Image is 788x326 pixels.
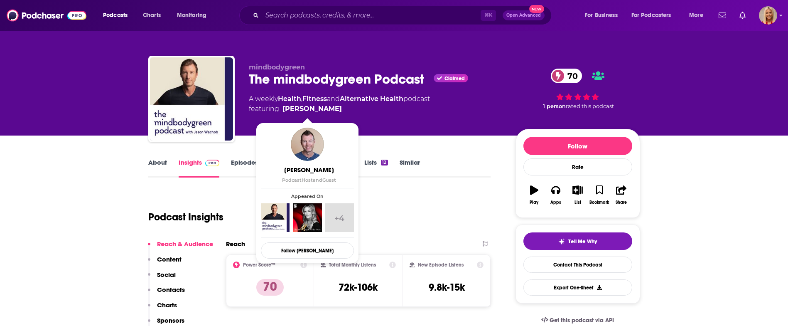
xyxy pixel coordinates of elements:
[585,10,618,21] span: For Business
[150,57,233,141] img: The mindbodygreen Podcast
[566,103,614,109] span: rated this podcast
[689,10,703,21] span: More
[177,10,206,21] span: Monitoring
[249,94,430,114] div: A weekly podcast
[523,137,632,155] button: Follow
[503,10,545,20] button: Open AdvancedNew
[263,166,356,183] a: [PERSON_NAME]PodcastHostandGuest
[364,158,388,178] a: Lists12
[247,6,560,25] div: Search podcasts, credits, & more...
[568,238,597,245] span: Tell Me Why
[157,286,185,294] p: Contacts
[148,158,167,178] a: About
[579,9,628,22] button: open menu
[143,10,161,21] span: Charts
[302,95,327,103] a: Fitness
[545,180,567,210] button: Apps
[301,95,302,103] span: ,
[262,9,481,22] input: Search podcasts, credits, & more...
[249,63,305,71] span: mindbodygreen
[282,104,342,114] a: Jason Wachob
[626,9,683,22] button: open menu
[261,193,354,199] span: Appeared On
[103,10,128,21] span: Podcasts
[291,128,324,161] img: Jason Wachob
[759,6,777,25] button: Show profile menu
[7,7,86,23] img: Podchaser - Follow, Share and Rate Podcasts
[157,301,177,309] p: Charts
[205,160,220,166] img: Podchaser Pro
[157,240,213,248] p: Reach & Audience
[148,286,185,301] button: Contacts
[157,255,182,263] p: Content
[550,317,614,324] span: Get this podcast via API
[261,242,354,259] button: Follow [PERSON_NAME]
[530,200,538,205] div: Play
[249,104,430,114] span: featuring
[429,281,465,294] h3: 9.8k-15k
[278,95,301,103] a: Health
[543,103,566,109] span: 1 person
[263,166,356,174] span: [PERSON_NAME]
[523,180,545,210] button: Play
[558,238,565,245] img: tell me why sparkle
[243,262,275,268] h2: Power Score™
[574,200,581,205] div: List
[715,8,729,22] a: Show notifications dropdown
[148,255,182,271] button: Content
[171,9,217,22] button: open menu
[616,200,627,205] div: Share
[97,9,138,22] button: open menu
[293,203,322,232] img: The Megyn Kelly Show
[313,177,322,183] span: and
[148,240,213,255] button: Reach & Audience
[551,69,582,83] a: 70
[589,180,610,210] button: Bookmark
[550,200,561,205] div: Apps
[256,279,284,296] p: 70
[340,95,403,103] a: Alternative Health
[683,9,714,22] button: open menu
[148,271,176,286] button: Social
[523,232,632,250] button: tell me why sparkleTell Me Why
[179,158,220,178] a: InsightsPodchaser Pro
[282,177,336,183] span: Podcast Host Guest
[631,10,671,21] span: For Podcasters
[444,77,465,81] span: Claimed
[148,301,177,316] button: Charts
[506,13,541,17] span: Open Advanced
[339,281,378,294] h3: 72k-106k
[523,257,632,273] a: Contact This Podcast
[759,6,777,25] img: User Profile
[231,158,272,178] a: Episodes626
[400,158,420,178] a: Similar
[523,279,632,296] button: Export One-Sheet
[226,240,245,248] h2: Reach
[589,200,609,205] div: Bookmark
[148,211,223,223] h1: Podcast Insights
[261,203,290,232] img: The mindbodygreen Podcast
[157,316,184,324] p: Sponsors
[325,203,353,232] a: +4
[137,9,166,22] a: Charts
[736,8,749,22] a: Show notifications dropdown
[418,262,464,268] h2: New Episode Listens
[516,63,640,115] div: 70 1 personrated this podcast
[529,5,544,13] span: New
[567,180,588,210] button: List
[481,10,496,21] span: ⌘ K
[381,160,388,165] div: 12
[523,158,632,175] div: Rate
[327,95,340,103] span: and
[610,180,632,210] button: Share
[759,6,777,25] span: Logged in as KymberleeBolden
[157,271,176,279] p: Social
[559,69,582,83] span: 70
